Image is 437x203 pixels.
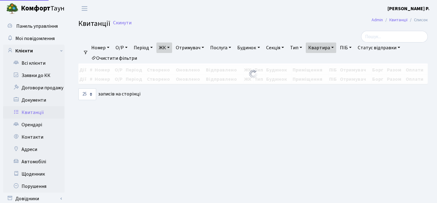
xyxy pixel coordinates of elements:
[89,53,140,63] a: Очистити фільтри
[248,69,258,79] img: Обробка...
[389,17,407,23] a: Квитанції
[78,88,140,100] label: записів на сторінці
[3,20,65,32] a: Панель управління
[156,43,172,53] a: ЖК
[362,14,437,26] nav: breadcrumb
[131,43,155,53] a: Період
[3,106,65,119] a: Квитанції
[113,20,132,26] a: Скинути
[264,43,286,53] a: Секція
[407,17,428,23] li: Список
[3,180,65,193] a: Порушення
[3,57,65,69] a: Всі клієнти
[78,18,110,29] span: Квитанції
[16,23,58,30] span: Панель управління
[3,156,65,168] a: Автомобілі
[288,43,305,53] a: Тип
[3,82,65,94] a: Договори продажу
[372,17,383,23] a: Admin
[89,43,112,53] a: Номер
[6,2,18,15] img: logo.png
[361,31,428,43] input: Пошук...
[235,43,262,53] a: Будинок
[77,3,92,14] button: Переключити навігацію
[15,35,55,42] span: Мої повідомлення
[3,32,65,45] a: Мої повідомлення
[113,43,130,53] a: О/Р
[388,5,430,12] a: [PERSON_NAME] Р.
[306,43,336,53] a: Квартира
[3,119,65,131] a: Орендарі
[173,43,207,53] a: Отримувач
[78,88,96,100] select: записів на сторінці
[3,94,65,106] a: Документи
[337,43,354,53] a: ПІБ
[355,43,403,53] a: Статус відправки
[21,3,65,14] span: Таун
[3,143,65,156] a: Адреси
[3,168,65,180] a: Щоденник
[3,69,65,82] a: Заявки до КК
[3,131,65,143] a: Контакти
[3,45,65,57] a: Клієнти
[208,43,234,53] a: Послуга
[21,3,50,13] b: Комфорт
